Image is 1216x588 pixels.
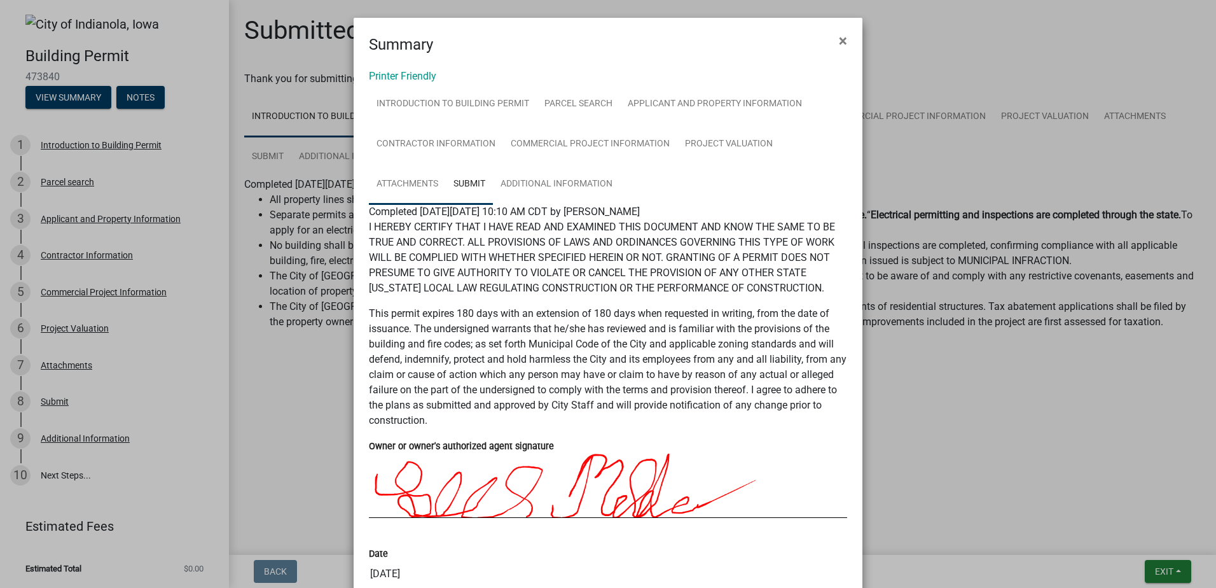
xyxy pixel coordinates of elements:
a: Parcel search [537,84,620,125]
a: Introduction to Building Permit [369,84,537,125]
span: × [839,32,847,50]
span: Completed [DATE][DATE] 10:10 AM CDT by [PERSON_NAME] [369,206,640,218]
a: Printer Friendly [369,70,436,82]
a: Submit [446,164,493,205]
a: Additional Information [493,164,620,205]
img: wDEMo4AAAAGSURBVAMASLOiT1WI2Z8AAAAASUVORK5CYII= [369,454,1032,517]
label: Date [369,550,388,559]
label: Owner or owner's authorized agent signature [369,442,554,451]
p: This permit expires 180 days with an extension of 180 days when requested in writing, from the da... [369,306,847,428]
a: Attachments [369,164,446,205]
a: Commercial Project Information [503,124,677,165]
a: Contractor Information [369,124,503,165]
h4: Summary [369,33,433,56]
a: Applicant and Property Information [620,84,810,125]
p: I HEREBY CERTIFY THAT I HAVE READ AND EXAMINED THIS DOCUMENT AND KNOW THE SAME TO BE TRUE AND COR... [369,220,847,296]
button: Close [829,23,857,59]
a: Project Valuation [677,124,780,165]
